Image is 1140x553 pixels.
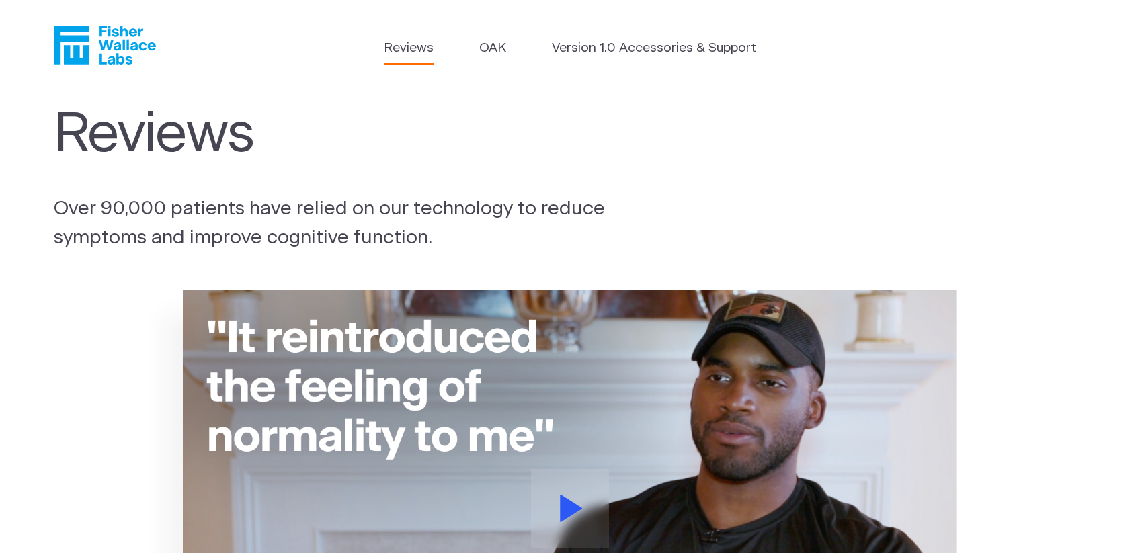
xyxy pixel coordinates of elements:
[479,39,506,58] a: OAK
[384,39,434,58] a: Reviews
[552,39,756,58] a: Version 1.0 Accessories & Support
[54,26,156,65] a: Fisher Wallace
[54,103,635,167] h1: Reviews
[560,495,583,522] svg: Play
[54,194,641,252] p: Over 90,000 patients have relied on our technology to reduce symptoms and improve cognitive funct...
